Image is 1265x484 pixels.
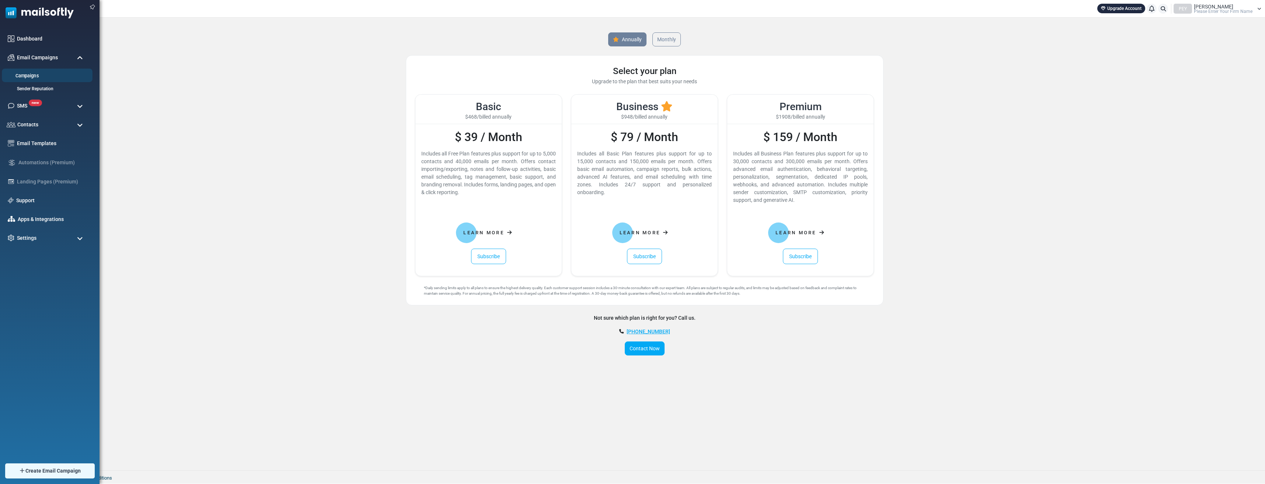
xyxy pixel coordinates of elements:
[17,35,87,43] a: Dashboard
[620,230,661,235] span: Learn More
[8,158,16,167] img: workflow.svg
[1174,4,1261,14] a: PEY [PERSON_NAME] Please Enter Your Firm Name
[415,285,874,296] div: *Daily sending limits apply to all plans to ensure the highest delivery quality. Each customer su...
[16,197,87,204] a: Support
[733,130,868,144] h2: $ 159 / Month
[476,101,501,113] span: Basic
[421,150,556,196] div: Includes all Free Plan features plus support for up to 5,000 contacts and 40,000 emails per month...
[776,114,825,120] span: $1908/billed annually
[621,114,668,120] span: $948/billed annually
[8,102,14,109] img: sms-icon.png
[8,197,14,203] img: support-icon.svg
[1097,4,1145,13] a: Upgrade Account
[612,222,677,243] a: Learn More
[8,54,14,61] img: campaigns-icon.png
[625,341,665,355] a: Contact Now
[465,114,512,120] span: $468/billed annually
[608,32,647,46] a: Annually
[768,222,833,243] a: Learn More
[17,121,38,129] span: Contacts
[24,470,1265,484] footer: 2025
[627,329,670,334] a: [PHONE_NUMBER]
[415,64,874,78] div: Select your plan
[17,234,36,242] span: Settings
[577,130,712,144] h2: $ 79 / Month
[456,222,521,243] a: Learn More
[17,102,27,110] span: SMS
[8,140,14,147] img: email-templates-icon.svg
[1194,9,1252,14] span: Please Enter Your Firm Name
[8,235,14,241] img: settings-icon.svg
[7,122,15,127] img: contacts-icon.svg
[415,78,874,85] div: Upgrade to the plan that best suits your needs
[616,101,658,113] span: Business
[577,150,712,196] div: Includes all Basic Plan features plus support for up to 15,000 contacts and 150,000 emails per mo...
[17,54,58,62] span: Email Campaigns
[1174,4,1192,14] div: PEY
[29,99,42,106] span: new
[783,249,818,264] a: Subscribe
[8,35,14,42] img: dashboard-icon.svg
[8,178,14,185] img: landing_pages.svg
[2,73,90,80] a: Campaigns
[421,130,556,144] h2: $ 39 / Month
[463,230,504,235] span: Learn More
[25,467,81,475] span: Create Email Campaign
[471,249,506,264] a: Subscribe
[733,150,868,204] div: Includes all Business Plan features plus support for up to 30,000 contacts and 300,000 emails per...
[776,230,816,235] span: Learn More
[780,101,822,113] span: Premium
[627,249,662,264] a: Subscribe
[18,215,87,223] a: Apps & Integrations
[1194,4,1233,9] span: [PERSON_NAME]
[652,32,681,46] a: Monthly
[406,314,884,322] div: Not sure which plan is right for you? Call us.
[17,140,87,147] a: Email Templates
[4,85,88,92] a: Sender Reputation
